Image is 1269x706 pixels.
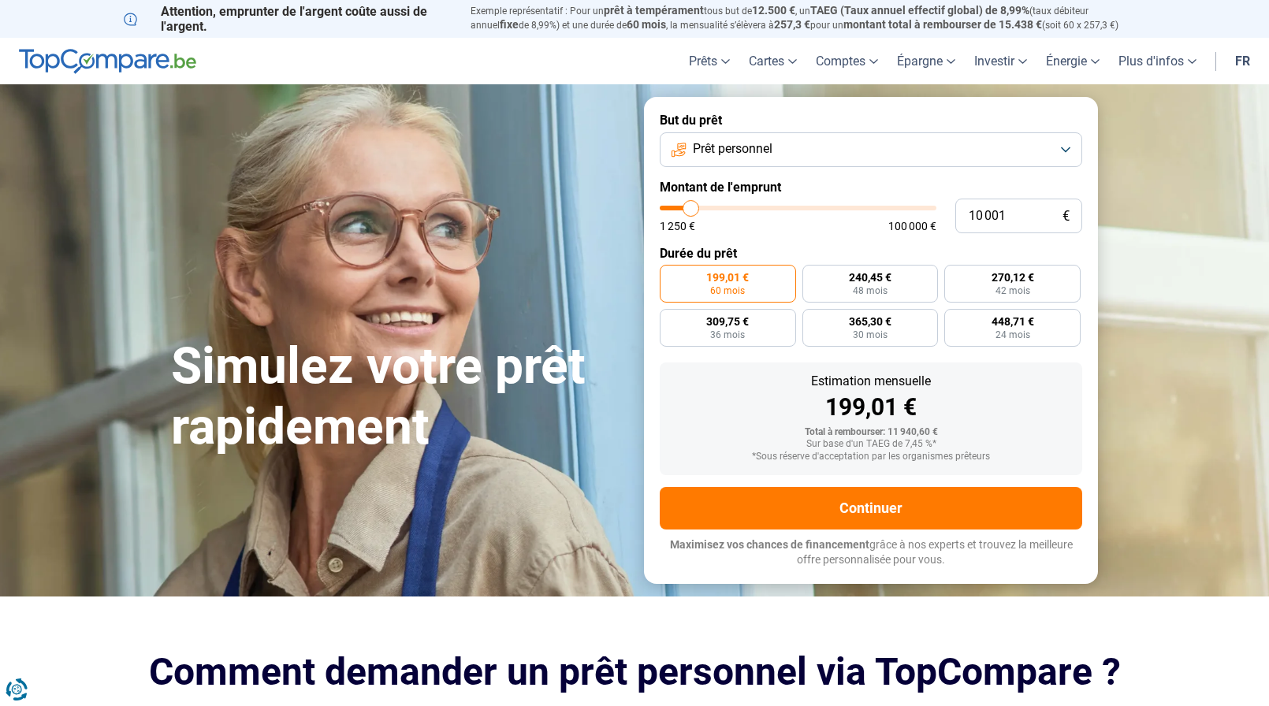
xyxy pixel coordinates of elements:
span: Maximisez vos chances de financement [670,538,869,551]
span: 365,30 € [849,316,891,327]
a: fr [1226,38,1260,84]
span: 12.500 € [752,4,795,17]
span: 1 250 € [660,221,695,232]
div: Sur base d'un TAEG de 7,45 %* [672,439,1070,450]
a: Épargne [888,38,965,84]
span: 257,3 € [774,18,810,31]
span: 30 mois [853,330,888,340]
p: grâce à nos experts et trouvez la meilleure offre personnalisée pour vous. [660,537,1082,568]
span: 48 mois [853,286,888,295]
span: 60 mois [710,286,745,295]
span: 270,12 € [992,272,1034,283]
span: 448,71 € [992,316,1034,327]
span: 309,75 € [706,316,749,327]
span: 199,01 € [706,272,749,283]
h2: Comment demander un prêt personnel via TopCompare ? [124,650,1145,693]
button: Continuer [660,487,1082,529]
span: 60 mois [627,18,666,31]
a: Comptes [806,38,888,84]
label: But du prêt [660,113,1082,128]
span: € [1062,210,1070,223]
span: 240,45 € [849,272,891,283]
div: Total à rembourser: 11 940,60 € [672,427,1070,438]
label: Montant de l'emprunt [660,180,1082,195]
span: Prêt personnel [693,140,772,158]
span: prêt à tempérament [604,4,704,17]
span: 24 mois [995,330,1030,340]
span: fixe [500,18,519,31]
span: montant total à rembourser de 15.438 € [843,18,1042,31]
a: Investir [965,38,1036,84]
a: Cartes [739,38,806,84]
a: Plus d'infos [1109,38,1206,84]
a: Énergie [1036,38,1109,84]
button: Prêt personnel [660,132,1082,167]
p: Exemple représentatif : Pour un tous but de , un (taux débiteur annuel de 8,99%) et une durée de ... [471,4,1145,32]
div: 199,01 € [672,396,1070,419]
label: Durée du prêt [660,246,1082,261]
a: Prêts [679,38,739,84]
div: *Sous réserve d'acceptation par les organismes prêteurs [672,451,1070,463]
span: TAEG (Taux annuel effectif global) de 8,99% [810,4,1029,17]
span: 100 000 € [888,221,936,232]
div: Estimation mensuelle [672,375,1070,388]
span: 36 mois [710,330,745,340]
span: 42 mois [995,286,1030,295]
p: Attention, emprunter de l'argent coûte aussi de l'argent. [124,4,452,34]
h1: Simulez votre prêt rapidement [171,336,625,458]
img: TopCompare [19,49,196,74]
